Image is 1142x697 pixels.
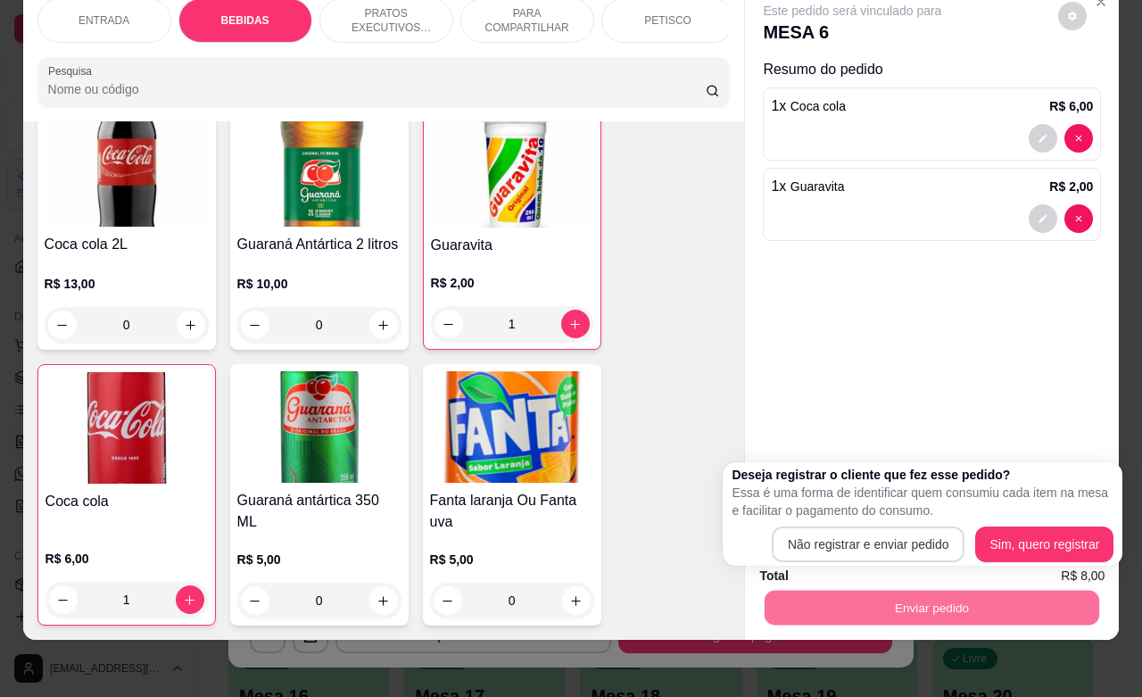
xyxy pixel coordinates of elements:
p: Resumo do pedido [763,59,1101,80]
span: Guaravita [790,179,845,194]
label: Pesquisa [48,63,98,79]
h4: Fanta laranja Ou Fanta uva [430,490,594,533]
h4: Guaraná antártica 350 ML [237,490,401,533]
button: decrease-product-quantity [1064,204,1093,233]
img: product-image [45,115,209,227]
img: product-image [237,371,401,483]
p: R$ 6,00 [46,550,208,568]
p: R$ 6,00 [1049,97,1093,115]
button: increase-product-quantity [177,311,205,339]
button: Sim, quero registrar [975,527,1113,562]
p: R$ 13,00 [45,275,209,293]
button: decrease-product-quantity [1058,2,1087,30]
p: MESA 6 [763,20,941,45]
button: decrease-product-quantity [434,586,462,615]
h2: Deseja registrar o cliente que fez esse pedido? [732,466,1113,484]
img: product-image [46,372,208,484]
p: PARA COMPARTILHAR [476,6,579,35]
h4: Coca cola [46,491,208,512]
input: Pesquisa [48,80,706,98]
img: product-image [237,115,401,227]
button: decrease-product-quantity [241,586,269,615]
p: PETISCO [644,13,691,28]
strong: Total [759,568,788,583]
p: R$ 2,00 [431,274,593,292]
p: R$ 5,00 [430,551,594,568]
p: R$ 10,00 [237,275,401,293]
button: increase-product-quantity [561,310,590,338]
p: R$ 2,00 [1049,178,1093,195]
p: BEBIDAS [221,13,269,28]
h4: Coca cola 2L [45,234,209,255]
button: increase-product-quantity [369,311,398,339]
button: Não registrar e enviar pedido [772,527,965,562]
img: product-image [430,371,594,483]
p: R$ 5,00 [237,551,401,568]
button: decrease-product-quantity [1029,204,1057,233]
p: Este pedido será vinculado para [763,2,941,20]
h4: Guaravita [431,235,593,256]
button: decrease-product-quantity [1064,124,1093,153]
button: decrease-product-quantity [48,311,77,339]
button: increase-product-quantity [176,585,204,614]
button: Enviar pedido [765,590,1099,625]
button: increase-product-quantity [369,586,398,615]
p: PRATOS EXECUTIVOS (INDIVIDUAIS) [335,6,438,35]
button: decrease-product-quantity [1029,124,1057,153]
h4: Guaraná Antártica 2 litros [237,234,401,255]
button: decrease-product-quantity [49,585,78,614]
button: decrease-product-quantity [434,310,463,338]
p: 1 x [771,176,844,197]
img: product-image [431,116,593,228]
button: increase-product-quantity [562,586,591,615]
span: R$ 8,00 [1061,566,1105,585]
span: Coca cola [790,99,846,113]
button: decrease-product-quantity [241,311,269,339]
p: 1 x [771,95,846,117]
p: ENTRADA [79,13,129,28]
p: Essa é uma forma de identificar quem consumiu cada item na mesa e facilitar o pagamento do consumo. [732,484,1113,519]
